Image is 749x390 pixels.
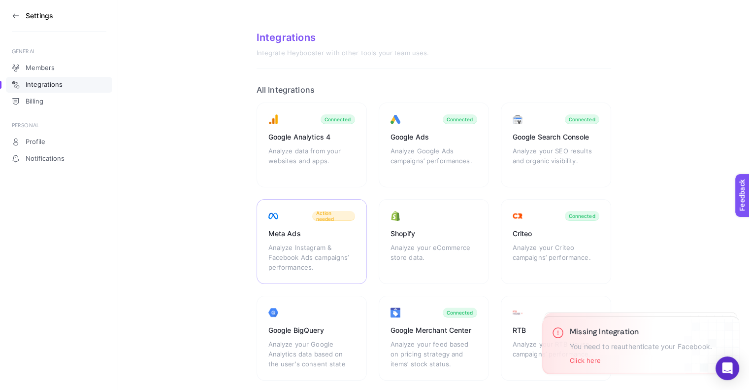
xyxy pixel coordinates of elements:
[391,229,477,239] div: Shopify
[513,132,599,142] div: Google Search Console
[6,151,112,167] a: Notifications
[391,325,477,335] div: Google Merchant Center
[26,155,65,163] span: Notifications
[12,121,106,129] div: PERSONAL
[391,243,477,272] div: Analyze your eCommerce store data.
[513,229,599,239] div: Criteo
[26,64,55,72] span: Members
[268,243,355,272] div: Analyze Instagram & Facebook Ads campaigns’ performances.
[6,3,37,11] span: Feedback
[268,229,355,239] div: Meta Ads
[257,49,611,57] div: Integrate Heybooster with other tools your team uses.
[570,327,712,337] h3: Missing Integration
[391,146,477,176] div: Analyze Google Ads campaigns’ performances.
[268,339,355,369] div: Analyze your Google Analytics data based on the user's consent state
[6,94,112,109] a: Billing
[513,339,599,369] div: Analyze your RTB House campaigns’ performance.
[268,325,355,335] div: Google BigQuery
[268,146,355,176] div: Analyze data from your websites and apps.
[26,138,45,146] span: Profile
[391,339,477,369] div: Analyze your feed based on pricing strategy and items’ stock status.
[316,210,351,222] span: Action needed
[513,243,599,272] div: Analyze your Criteo campaigns’ performance.
[268,132,355,142] div: Google Analytics 4
[391,132,477,142] div: Google Ads
[26,98,43,106] span: Billing
[513,325,599,335] div: RTB
[513,146,599,176] div: Analyze your SEO results and organic visibility.
[257,32,611,43] div: Integrations
[6,134,112,150] a: Profile
[12,47,106,55] div: GENERAL
[570,343,712,351] p: You need to reauthenticate your Facebook.
[569,116,595,122] div: Connected
[6,77,112,93] a: Integrations
[6,60,112,76] a: Members
[716,356,739,380] div: Open Intercom Messenger
[26,12,53,20] h3: Settings
[570,356,601,364] button: Click here
[26,81,63,89] span: Integrations
[447,116,473,122] div: Connected
[569,213,595,219] div: Connected
[257,85,611,95] h2: All Integrations
[447,310,473,316] div: Connected
[325,116,351,122] div: Connected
